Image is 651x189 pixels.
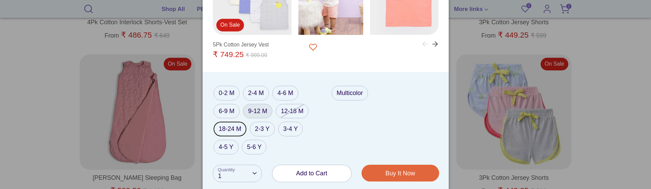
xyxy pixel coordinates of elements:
[431,36,446,51] button: Next
[296,170,327,177] span: Add to Cart
[272,165,351,182] button: Add to Cart
[243,104,272,119] label: 9-12 M
[362,165,439,181] button: Buy It Now
[214,104,240,119] label: 6-9 M
[243,86,269,100] label: 2-4 M
[276,104,309,119] label: 12-18 M
[414,36,429,51] button: Previous
[214,122,246,136] label: 18-24 M
[331,86,368,100] label: Multicolor
[214,86,240,100] label: 0-2 M
[213,165,262,182] button: 1
[242,140,267,154] label: 5-6 Y
[213,40,269,50] div: 5Pk Cotton Jersey Vest
[250,122,275,136] label: 2-3 Y
[213,50,244,59] span: ₹ 749.25
[214,140,239,154] label: 4-5 Y
[246,52,267,58] span: ₹ 999.00
[304,40,322,54] button: Add to Wishlist
[278,122,303,136] label: 3-4 Y
[272,86,298,100] label: 4-6 M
